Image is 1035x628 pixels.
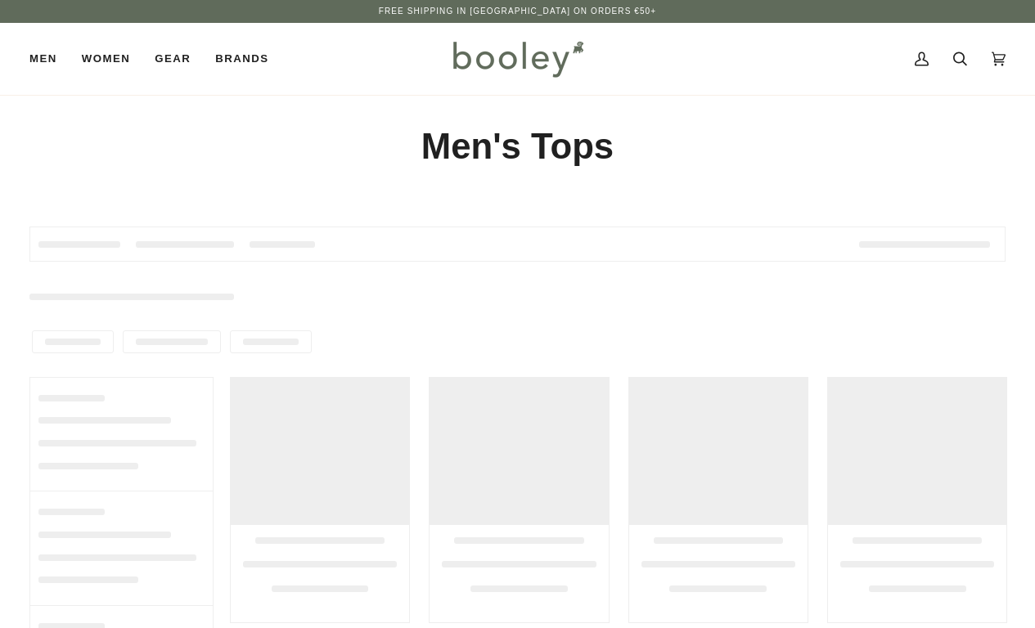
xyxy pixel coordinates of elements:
span: Gear [155,51,191,67]
h1: Men's Tops [29,124,1006,169]
img: Booley [446,35,589,83]
span: Brands [215,51,268,67]
span: Women [82,51,130,67]
a: Women [70,23,142,95]
span: Men [29,51,57,67]
a: Gear [142,23,203,95]
p: Free Shipping in [GEOGRAPHIC_DATA] on Orders €50+ [379,5,656,18]
a: Brands [203,23,281,95]
a: Men [29,23,70,95]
